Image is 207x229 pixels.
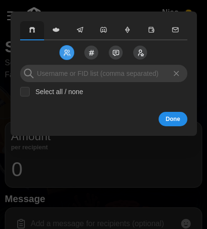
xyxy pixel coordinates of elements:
[108,45,123,60] button: Send to Reactions
[30,87,83,96] label: Select all / none
[133,45,148,60] button: Send to Followers
[59,45,74,60] button: Send to Users
[20,65,187,82] input: Username or FID list (comma separated)
[84,45,99,60] button: Send to Channels
[165,112,180,126] span: Done
[158,112,187,126] button: Done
